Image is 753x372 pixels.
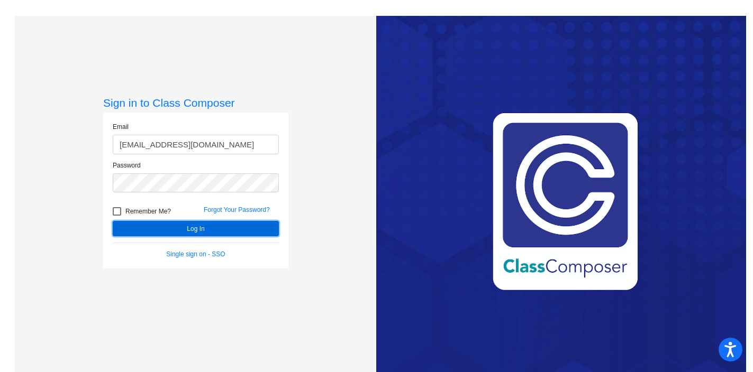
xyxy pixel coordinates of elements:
button: Log In [113,221,279,236]
span: Remember Me? [125,205,171,218]
h3: Sign in to Class Composer [103,96,288,109]
a: Single sign on - SSO [166,250,225,258]
label: Password [113,161,141,170]
a: Forgot Your Password? [204,206,270,213]
label: Email [113,122,129,132]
